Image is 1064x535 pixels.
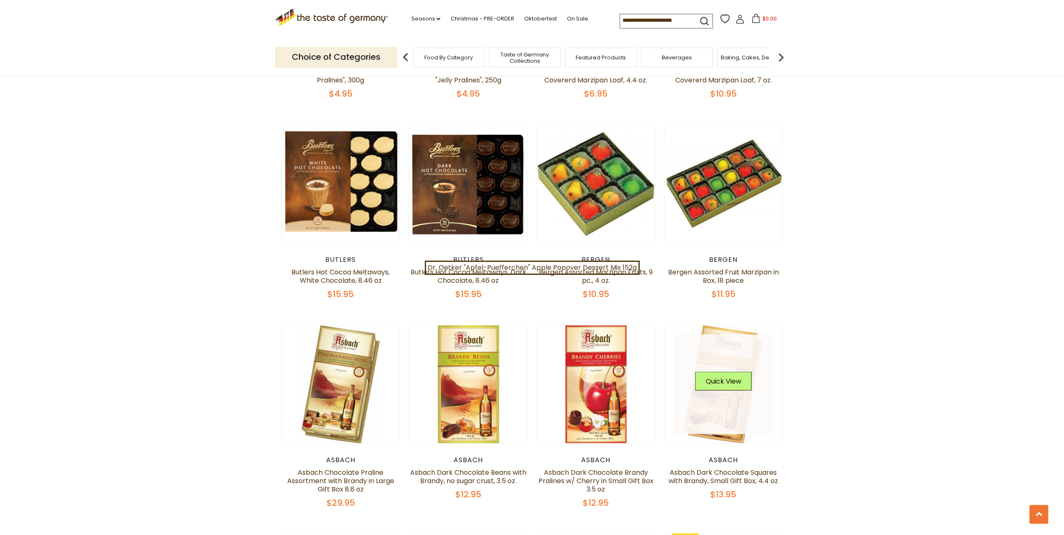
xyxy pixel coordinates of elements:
button: $0.00 [746,14,782,26]
a: Baking, Cakes, Desserts [721,54,786,61]
span: $12.95 [455,488,481,500]
a: Asbach Dark Chocolate Squares with Brandy, Small Gift Box, 4.4 oz [669,467,778,485]
span: $4.95 [457,88,480,100]
img: next arrow [773,49,789,66]
span: $15.95 [455,288,481,300]
span: $11.95 [712,288,735,300]
span: $0.00 [762,15,776,22]
div: Bergen [536,256,656,264]
div: Butlers [281,256,401,264]
span: $10.95 [710,88,737,100]
span: $4.95 [329,88,352,100]
a: Butlers Hot Cocoa Meltaways, White Chocolate, 8.46 oz [291,267,390,285]
div: Asbach [664,456,783,464]
a: Featured Products [576,54,626,61]
div: Asbach [536,456,656,464]
a: Beverages [662,54,692,61]
a: Asbach Chocolate Praline Assortment with Brandy in Large Gift Box 8.8 oz [287,467,394,494]
span: $13.95 [710,488,736,500]
a: Butlers Hot Cocoa Meltaways, Dark Chocolate, 8.46 oz [410,267,526,285]
img: Butlers Hot Cocoa Meltaways, Dark Chocolate, 8.46 oz [409,125,528,243]
a: Dr. Oetker "Apfel-Puefferchen" Apple Popover Dessert Mix 152g [425,261,640,275]
span: $12.95 [583,497,609,508]
a: Food By Category [424,54,473,61]
div: Butlers [409,256,528,264]
span: $15.95 [327,288,354,300]
a: Asbach Dark Chocolate Brandy Pralines w/ Cherry in Small Gift Box 3.5 oz [538,467,653,494]
div: Asbach [281,456,401,464]
a: Bergen Assorted Marzipan Fruits, 9 pc., 4 oz. [539,267,653,285]
a: Oktoberfest [524,14,556,23]
a: Christmas - PRE-ORDER [450,14,514,23]
button: Quick View [695,371,752,390]
a: On Sale [566,14,588,23]
div: Asbach [409,456,528,464]
img: Asbach Chocolate Praline Assortment with Brandy in Large Gift Box 8.8 oz [282,325,400,443]
img: previous arrow [397,49,414,66]
img: Asbach Dark Chocolate Squares with Brandy, Small Gift Box, 4.4 oz [664,325,783,443]
span: $29.95 [327,497,355,508]
div: Bergen [664,256,783,264]
img: Butlers Hot Cocoa Meltaways, White Chocolate, 8.46 oz [282,125,400,243]
img: Bergen Assorted Marzipan Fruits, 9 pc., 4 oz. [537,125,655,243]
img: Asbach Dark Chocolate Beans with Brandy, no sugar crust, 3.5 oz. [409,325,528,443]
img: Bergen Assorted Fruit Marzipan in Box, 18 piece [664,125,783,243]
a: Asbach Dark Chocolate Beans with Brandy, no sugar crust, 3.5 oz. [410,467,526,485]
a: Taste of Germany Collections [491,51,558,64]
p: Choice of Categories [275,47,397,67]
img: Asbach Dark Chocolate Brandy Pralines w/ Cherry in Small Gift Box 3.5 oz [537,325,655,443]
span: $10.95 [583,288,609,300]
a: Seasons [411,14,440,23]
span: $6.95 [584,88,607,100]
a: Bergen Assorted Fruit Marzipan in Box, 18 piece [668,267,779,285]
